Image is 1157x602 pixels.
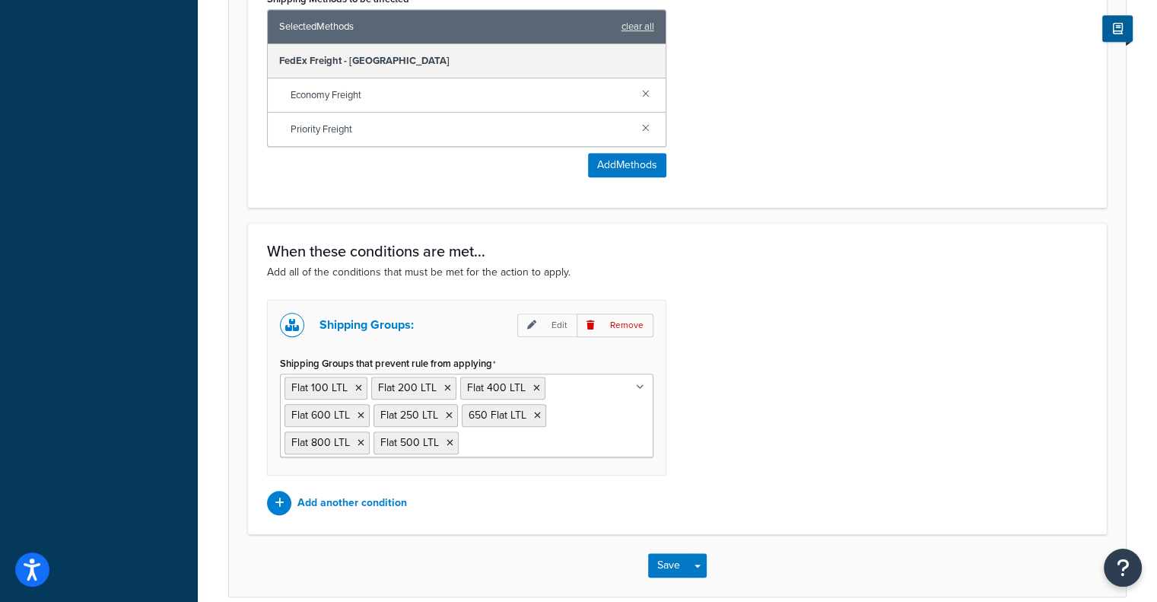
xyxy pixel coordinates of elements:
[291,435,350,451] span: Flat 800 LTL
[380,435,439,451] span: Flat 500 LTL
[648,553,689,578] button: Save
[319,314,414,336] p: Shipping Groups:
[267,243,1088,260] h3: When these conditions are met...
[291,84,630,106] span: Economy Freight
[517,314,577,337] p: Edit
[1102,16,1133,43] button: Show Help Docs
[267,264,1088,281] p: Add all of the conditions that must be met for the action to apply.
[621,16,654,37] a: clear all
[291,119,630,140] span: Priority Freight
[380,407,438,423] span: Flat 250 LTL
[291,380,348,396] span: Flat 100 LTL
[577,314,653,337] p: Remove
[469,407,526,423] span: 650 Flat LTL
[297,492,407,514] p: Add another condition
[268,44,666,78] div: FedEx Freight - [GEOGRAPHIC_DATA]
[378,380,437,396] span: Flat 200 LTL
[279,16,614,37] span: Selected Methods
[280,358,496,370] label: Shipping Groups that prevent rule from applying
[467,380,526,396] span: Flat 400 LTL
[588,153,666,177] button: AddMethods
[1104,549,1142,587] button: Open Resource Center
[291,407,350,423] span: Flat 600 LTL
